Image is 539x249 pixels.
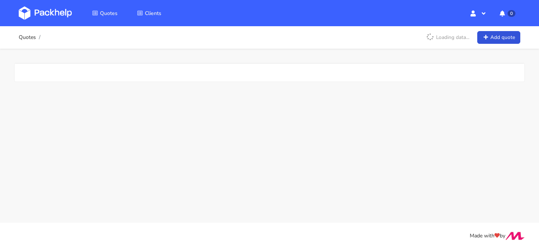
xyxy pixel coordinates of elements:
nav: breadcrumb [19,30,43,45]
a: Add quote [477,31,520,44]
p: Loading data... [423,31,473,44]
span: Quotes [100,10,118,17]
img: Dashboard [19,6,72,20]
a: Quotes [83,6,127,20]
div: Made with by [9,232,530,240]
span: 0 [508,10,515,17]
a: Clients [128,6,170,20]
button: 0 [494,6,520,20]
a: Quotes [19,34,36,40]
img: Move Closer [505,232,525,240]
span: Clients [145,10,161,17]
